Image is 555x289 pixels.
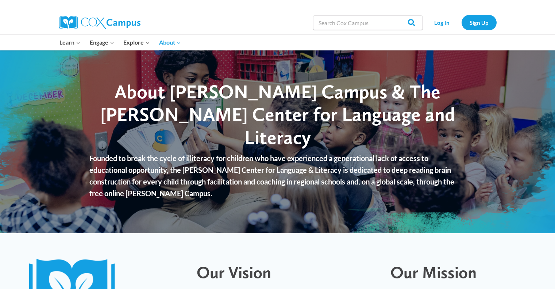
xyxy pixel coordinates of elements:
[426,15,458,30] a: Log In
[59,16,140,29] img: Cox Campus
[100,80,455,149] span: About [PERSON_NAME] Campus & The [PERSON_NAME] Center for Language and Literacy
[123,38,150,47] span: Explore
[390,262,477,282] span: Our Mission
[462,15,497,30] a: Sign Up
[159,38,181,47] span: About
[197,262,271,282] span: Our Vision
[89,152,466,199] p: Founded to break the cycle of illiteracy for children who have experienced a generational lack of...
[55,35,186,50] nav: Primary Navigation
[90,38,114,47] span: Engage
[426,15,497,30] nav: Secondary Navigation
[313,15,423,30] input: Search Cox Campus
[59,38,80,47] span: Learn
